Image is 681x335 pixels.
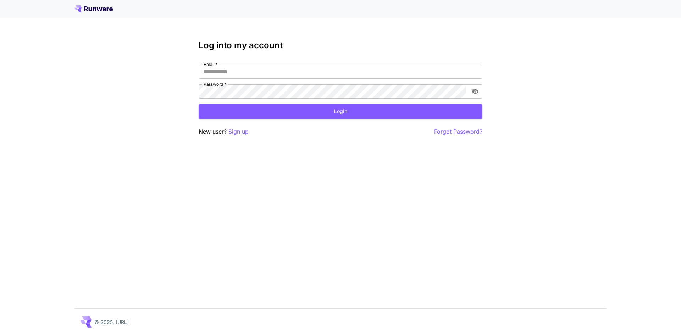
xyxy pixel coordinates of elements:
[228,127,249,136] button: Sign up
[199,104,482,119] button: Login
[434,127,482,136] button: Forgot Password?
[204,61,217,67] label: Email
[204,81,226,87] label: Password
[199,40,482,50] h3: Log into my account
[469,85,482,98] button: toggle password visibility
[94,318,129,326] p: © 2025, [URL]
[199,127,249,136] p: New user?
